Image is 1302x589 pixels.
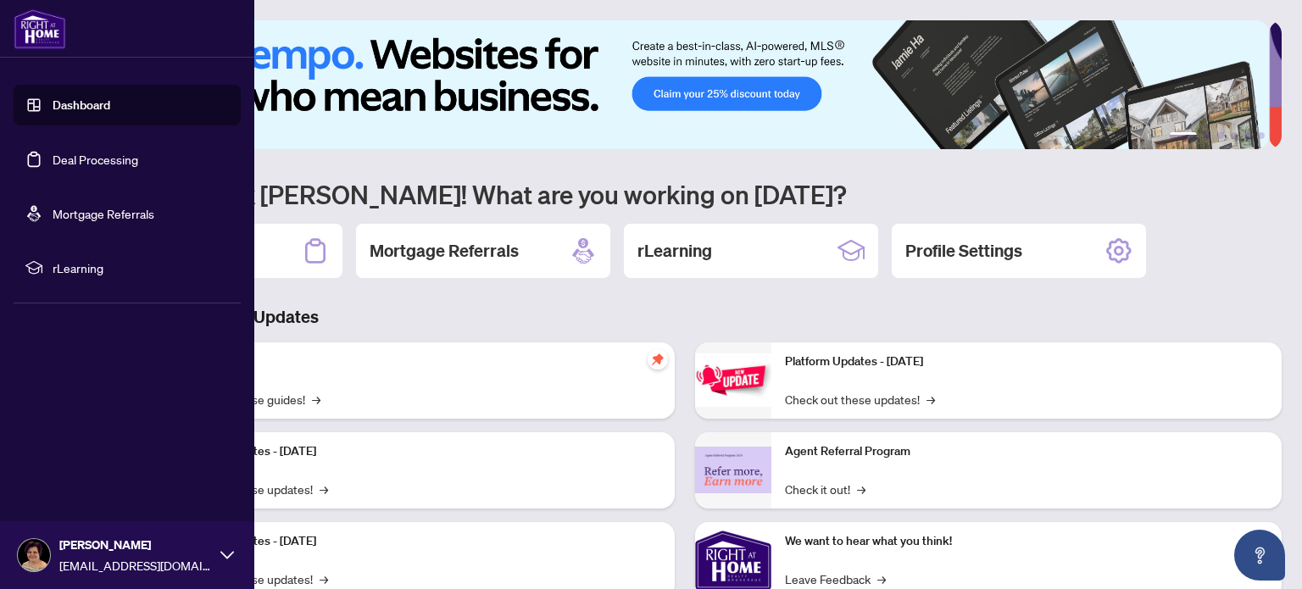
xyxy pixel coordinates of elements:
[785,390,935,408] a: Check out these updates!→
[695,353,771,407] img: Platform Updates - June 23, 2025
[370,239,519,263] h2: Mortgage Referrals
[88,305,1282,329] h3: Brokerage & Industry Updates
[785,442,1268,461] p: Agent Referral Program
[88,178,1282,210] h1: Welcome back [PERSON_NAME]! What are you working on [DATE]?
[18,539,50,571] img: Profile Icon
[53,97,110,113] a: Dashboard
[695,447,771,493] img: Agent Referral Program
[1231,132,1238,139] button: 4
[1217,132,1224,139] button: 3
[178,532,661,551] p: Platform Updates - [DATE]
[1170,132,1197,139] button: 1
[178,353,661,371] p: Self-Help
[1258,132,1265,139] button: 6
[53,258,229,277] span: rLearning
[53,206,154,221] a: Mortgage Referrals
[59,536,212,554] span: [PERSON_NAME]
[88,20,1269,149] img: Slide 0
[648,349,668,370] span: pushpin
[312,390,320,408] span: →
[785,532,1268,551] p: We want to hear what you think!
[59,556,212,575] span: [EMAIL_ADDRESS][DOMAIN_NAME]
[53,152,138,167] a: Deal Processing
[905,239,1022,263] h2: Profile Settings
[857,480,865,498] span: →
[926,390,935,408] span: →
[785,570,886,588] a: Leave Feedback→
[320,480,328,498] span: →
[637,239,712,263] h2: rLearning
[1204,132,1210,139] button: 2
[320,570,328,588] span: →
[1234,530,1285,581] button: Open asap
[785,480,865,498] a: Check it out!→
[14,8,66,49] img: logo
[785,353,1268,371] p: Platform Updates - [DATE]
[1244,132,1251,139] button: 5
[877,570,886,588] span: →
[178,442,661,461] p: Platform Updates - [DATE]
